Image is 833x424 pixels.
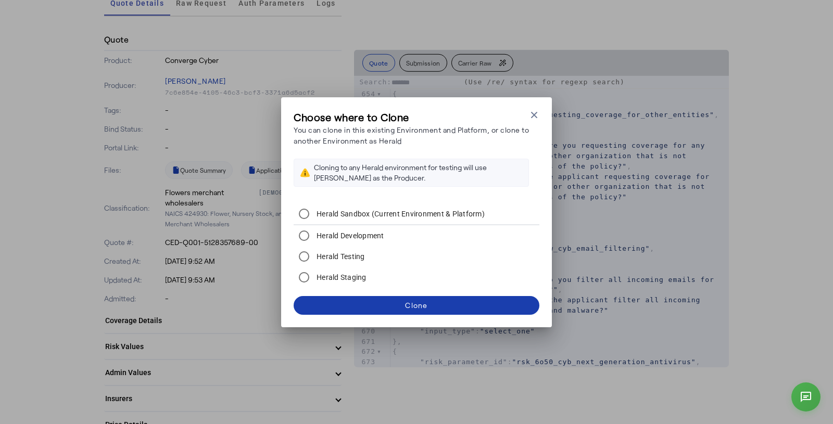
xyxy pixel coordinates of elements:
h3: Choose where to Clone [294,110,529,124]
label: Herald Development [314,230,384,241]
label: Herald Sandbox (Current Environment & Platform) [314,209,485,219]
div: Cloning to any Herald environment for testing will use [PERSON_NAME] as the Producer. [314,162,522,183]
div: Clone [405,300,427,311]
label: Herald Testing [314,251,365,262]
button: Clone [294,296,539,315]
p: You can clone in this existing Environment and Platform, or clone to another Environment as Herald [294,124,529,146]
label: Herald Staging [314,272,367,282]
